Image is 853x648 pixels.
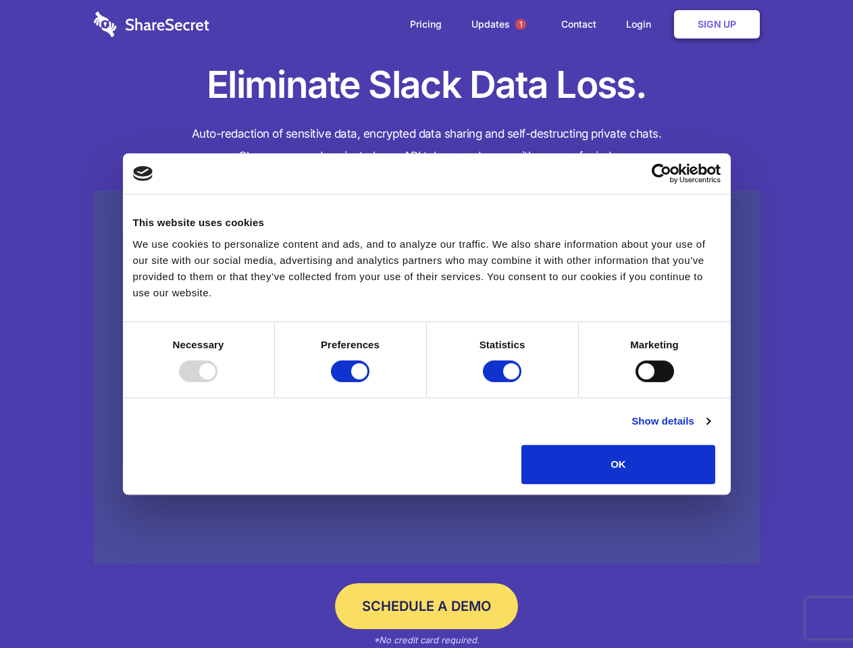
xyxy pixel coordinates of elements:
div: We use cookies to personalize content and ads, and to analyze our traffic. We also share informat... [133,236,721,301]
a: Wistia video thumbnail [94,190,760,565]
strong: Marketing [630,339,679,350]
strong: Necessary [173,339,224,350]
a: Show details [631,413,710,429]
a: Sign Up [674,10,760,38]
a: Schedule a Demo [335,583,518,629]
a: Usercentrics Cookiebot - opens in a new window [602,163,721,184]
span: 1 [515,19,526,30]
div: This website uses cookies [133,215,721,231]
h1: Eliminate Slack Data Loss. [94,61,760,109]
h4: Auto-redaction of sensitive data, encrypted data sharing and self-destructing private chats. Shar... [94,123,760,167]
strong: Preferences [321,339,380,350]
button: OK [521,445,715,484]
strong: Statistics [480,339,525,350]
em: *No credit card required. [373,634,480,645]
a: Pricing [396,3,455,45]
a: Login [613,3,671,45]
img: logo [133,166,153,181]
a: Contact [548,3,610,45]
img: logo-wordmark-white-trans-d4663122ce5f474addd5e946df7df03e33cb6a1c49d2221995e7729f52c070b2.svg [94,11,209,37]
